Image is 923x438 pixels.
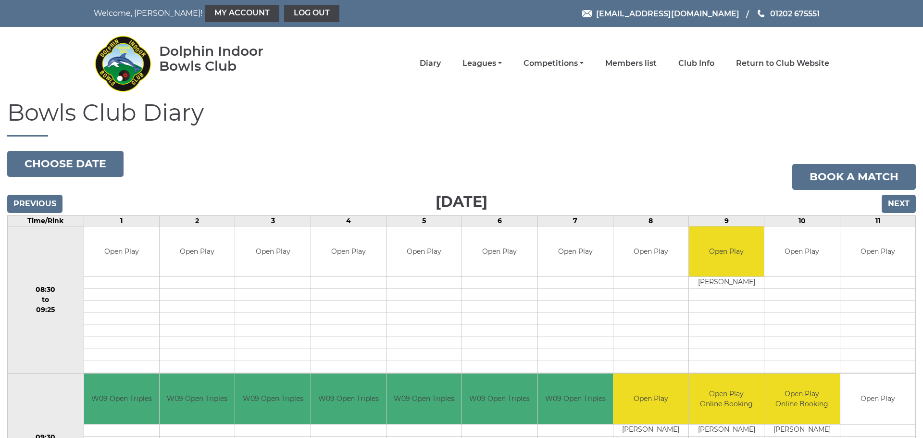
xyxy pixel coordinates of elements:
td: Open Play [84,226,159,277]
td: W09 Open Triples [84,374,159,424]
td: Open Play [840,374,915,424]
span: 01202 675551 [770,9,820,18]
a: Log out [284,5,339,22]
img: Phone us [758,10,764,17]
td: Open Play Online Booking [689,374,764,424]
td: Open Play [387,226,461,277]
td: 4 [311,215,386,226]
a: Members list [605,58,657,69]
td: 7 [537,215,613,226]
a: Competitions [524,58,584,69]
td: Open Play [160,226,235,277]
input: Next [882,195,916,213]
img: Email [582,10,592,17]
td: W09 Open Triples [538,374,613,424]
td: 10 [764,215,840,226]
td: 1 [84,215,159,226]
td: Open Play [764,226,839,277]
a: Book a match [792,164,916,190]
td: W09 Open Triples [235,374,310,424]
a: Diary [420,58,441,69]
td: 2 [160,215,235,226]
nav: Welcome, [PERSON_NAME]! [94,5,392,22]
td: [PERSON_NAME] [764,424,839,436]
a: Email [EMAIL_ADDRESS][DOMAIN_NAME] [582,8,739,20]
input: Previous [7,195,62,213]
td: 8 [613,215,688,226]
td: Time/Rink [8,215,84,226]
a: Club Info [678,58,714,69]
a: Return to Club Website [736,58,829,69]
td: Open Play [235,226,310,277]
td: W09 Open Triples [311,374,386,424]
a: Leagues [462,58,502,69]
span: [EMAIL_ADDRESS][DOMAIN_NAME] [596,9,739,18]
td: Open Play [689,226,764,277]
h1: Bowls Club Diary [7,100,916,137]
td: Open Play [538,226,613,277]
td: 3 [235,215,311,226]
a: Phone us 01202 675551 [756,8,820,20]
a: My Account [205,5,279,22]
td: Open Play Online Booking [764,374,839,424]
td: [PERSON_NAME] [689,424,764,436]
td: W09 Open Triples [160,374,235,424]
td: Open Play [840,226,915,277]
td: [PERSON_NAME] [613,424,688,436]
td: Open Play [613,226,688,277]
td: 9 [689,215,764,226]
td: 5 [386,215,461,226]
button: Choose date [7,151,124,177]
td: 11 [840,215,915,226]
td: Open Play [311,226,386,277]
td: 08:30 to 09:25 [8,226,84,374]
td: W09 Open Triples [462,374,537,424]
div: Dolphin Indoor Bowls Club [159,44,294,74]
img: Dolphin Indoor Bowls Club [94,30,151,97]
td: 6 [462,215,537,226]
td: [PERSON_NAME] [689,277,764,289]
td: Open Play [462,226,537,277]
td: Open Play [613,374,688,424]
td: W09 Open Triples [387,374,461,424]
